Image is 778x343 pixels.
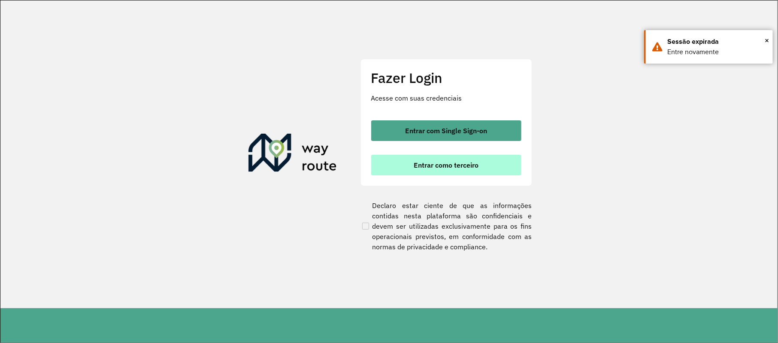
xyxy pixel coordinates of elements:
[765,34,769,47] button: Close
[371,70,521,86] h2: Fazer Login
[371,93,521,103] p: Acesse com suas credenciais
[667,37,766,47] div: Sessão expirada
[371,120,521,141] button: button
[765,34,769,47] span: ×
[248,134,337,175] img: Roteirizador AmbevTech
[414,162,478,168] span: Entrar como terceiro
[360,200,532,252] label: Declaro estar ciente de que as informações contidas nesta plataforma são confidenciais e devem se...
[667,47,766,57] div: Entre novamente
[371,155,521,175] button: button
[405,127,487,134] span: Entrar com Single Sign-on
